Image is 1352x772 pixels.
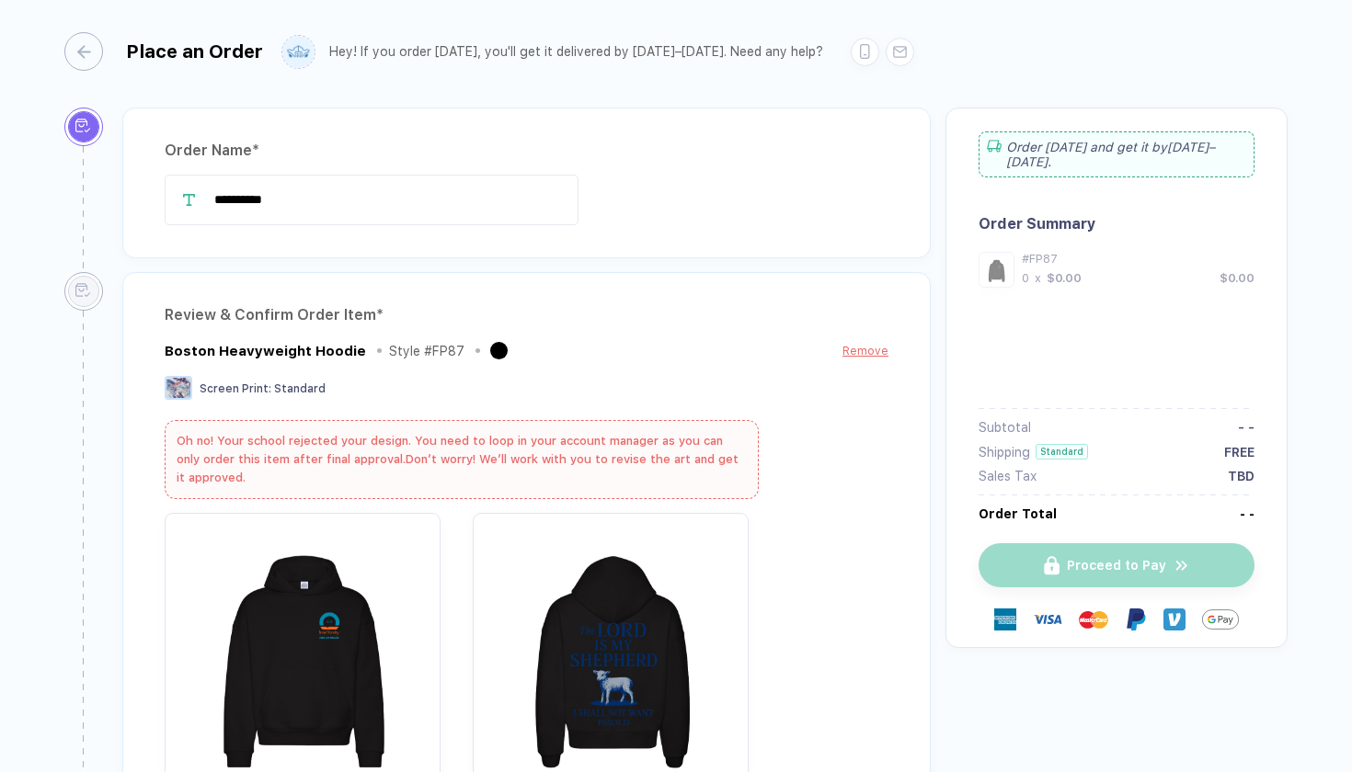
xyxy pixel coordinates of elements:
[1228,469,1255,483] div: TBD
[1047,271,1082,285] div: $0.00
[329,44,823,60] div: Hey! If you order [DATE], you'll get it delivered by [DATE]–[DATE]. Need any help?
[1022,271,1029,285] div: 0
[274,382,326,395] span: Standard
[979,506,1057,521] div: Order Total
[983,256,1010,283] img: 477c1e70-d77a-4f1f-948b-b189beda8d6a_nt_front_1755815185837.jpg
[1163,608,1186,630] img: Venmo
[979,131,1255,177] div: Order [DATE] and get it by [DATE]–[DATE] .
[1036,444,1088,460] div: Standard
[979,215,1255,233] div: Order Summary
[1224,445,1255,460] div: FREE
[994,608,1016,630] img: express
[165,301,888,330] div: Review & Confirm Order Item
[165,420,759,499] div: Oh no! Your school rejected your design. You need to loop in your account manager as you can only...
[1022,252,1255,266] div: #FP87
[1202,601,1239,638] img: GPay
[126,40,263,62] div: Place an Order
[200,382,271,395] span: Screen Print :
[165,136,888,165] div: Order Name
[979,445,1030,460] div: Shipping
[1079,605,1108,634] img: master-card
[1240,506,1255,521] div: - -
[979,420,1031,435] div: Subtotal
[165,376,192,400] img: Screen Print
[979,469,1037,483] div: Sales Tax
[389,344,464,358] div: Style # FP87
[1125,608,1147,630] img: Paypal
[1033,271,1043,285] div: x
[1238,420,1255,435] div: - -
[1033,605,1062,634] img: visa
[165,343,366,359] div: Boston Heavyweight Hoodie
[842,339,888,362] button: Remove
[282,36,315,68] img: user profile
[1220,271,1255,285] div: $0.00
